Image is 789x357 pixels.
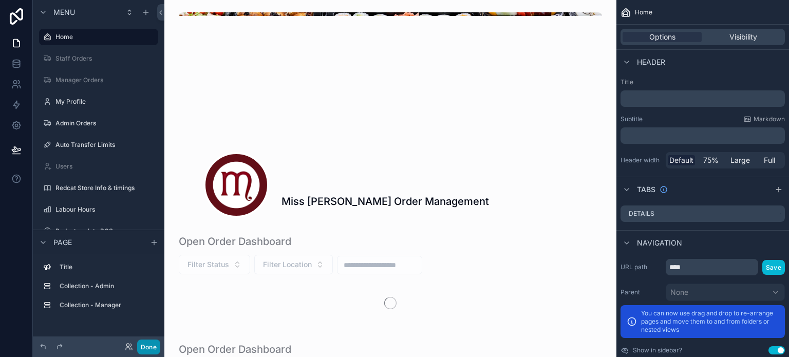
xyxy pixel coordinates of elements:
label: Admin Orders [55,119,156,127]
span: None [670,287,688,297]
label: Collection - Admin [60,282,154,290]
label: Collection - Manager [60,301,154,309]
button: None [666,284,785,301]
button: Done [137,340,160,354]
label: Details [629,210,654,218]
label: Subtitle [621,115,643,123]
div: scrollable content [33,254,164,324]
label: Auto Transfer Limits [55,141,156,149]
span: Large [730,155,750,165]
span: 75% [703,155,719,165]
span: Full [764,155,775,165]
a: Labour Hours [39,201,158,218]
a: Redcat Store Info & timings [39,180,158,196]
button: Save [762,260,785,275]
label: Staff Orders [55,54,156,63]
span: Default [669,155,693,165]
a: Users [39,158,158,175]
a: Home [39,29,158,45]
span: Page [53,237,72,248]
a: Manager Orders [39,72,158,88]
a: Auto Transfer Limits [39,137,158,153]
span: Header [637,57,665,67]
span: Menu [53,7,75,17]
a: Admin Orders [39,115,158,131]
label: My Profile [55,98,156,106]
a: Redcat push to POS [39,223,158,239]
label: Title [621,78,785,86]
label: Redcat Store Info & timings [55,184,156,192]
p: You can now use drag and drop to re-arrange pages and move them to and from folders or nested views [641,309,779,334]
span: Markdown [754,115,785,123]
span: Options [649,32,675,42]
span: Tabs [637,184,655,195]
div: scrollable content [621,127,785,144]
div: scrollable content [621,90,785,107]
label: URL path [621,263,662,271]
label: Labour Hours [55,205,156,214]
span: Home [635,8,652,16]
span: Visibility [729,32,757,42]
a: Markdown [743,115,785,123]
label: Header width [621,156,662,164]
label: Redcat push to POS [55,227,156,235]
a: Staff Orders [39,50,158,67]
label: Home [55,33,152,41]
a: My Profile [39,93,158,110]
label: Parent [621,288,662,296]
label: Manager Orders [55,76,156,84]
label: Users [55,162,156,171]
span: Navigation [637,238,682,248]
label: Title [60,263,154,271]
